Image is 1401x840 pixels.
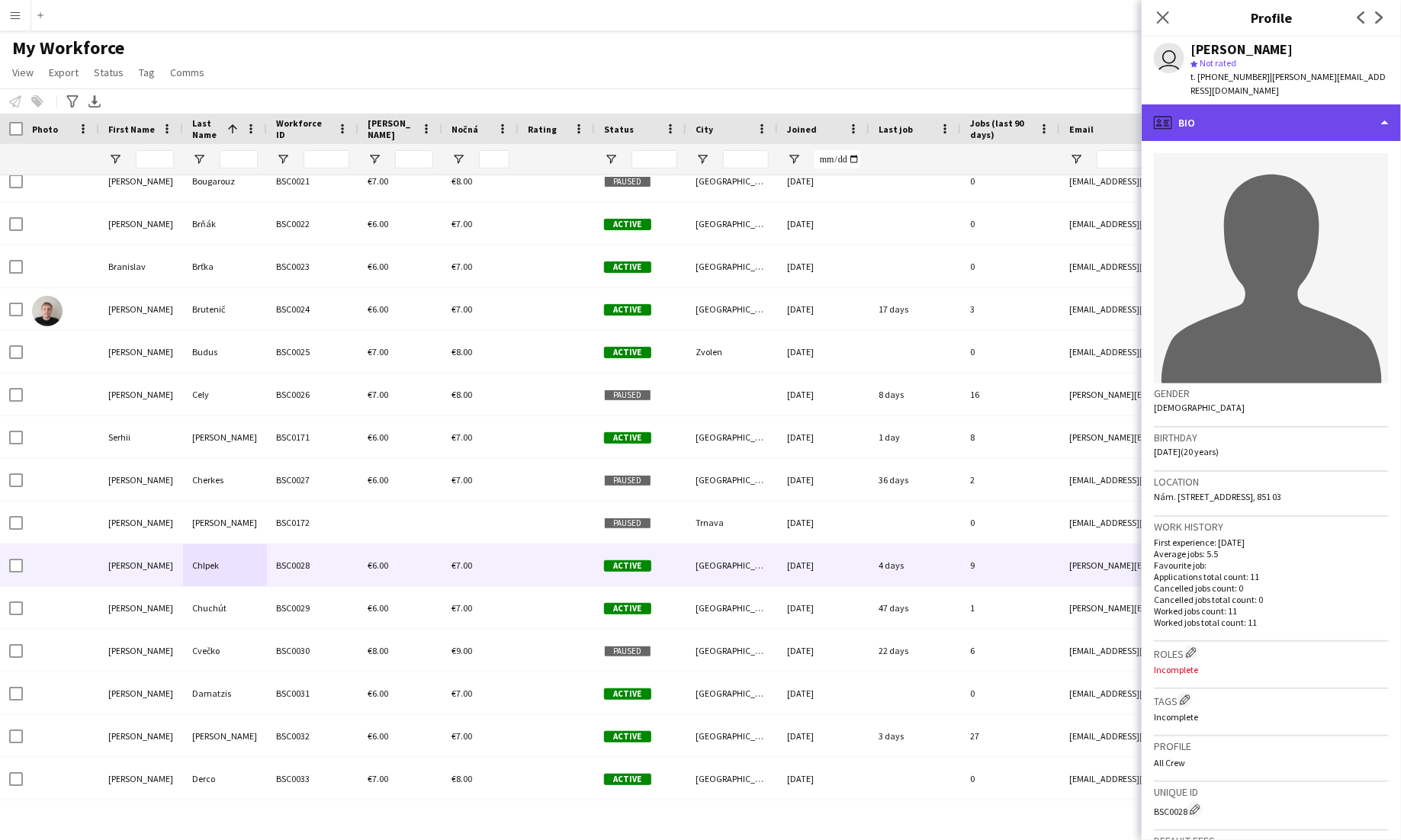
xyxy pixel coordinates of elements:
div: 47 days [869,587,961,629]
div: Cely [183,374,267,415]
input: Nočná Filter Input [479,150,509,168]
div: [DATE] [778,459,869,501]
div: [EMAIL_ADDRESS][DOMAIN_NAME] [1060,630,1365,672]
input: First Name Filter Input [136,150,174,168]
div: [EMAIL_ADDRESS][DOMAIN_NAME] [1060,672,1365,714]
p: Incomplete [1154,711,1389,723]
button: Open Filter Menu [276,152,290,166]
div: [DATE] [778,544,869,586]
div: 0 [961,203,1060,245]
div: [GEOGRAPHIC_DATA] [686,245,778,287]
div: [EMAIL_ADDRESS][DOMAIN_NAME] [1060,245,1365,287]
span: Active [604,261,651,273]
p: All Crew [1154,757,1389,768]
span: €7.00 [451,261,472,272]
div: [PERSON_NAME] [99,715,183,757]
p: Worked jobs count: 11 [1154,605,1389,617]
div: [PERSON_NAME] [99,288,183,330]
span: Last job [879,123,913,135]
div: BSC0032 [267,715,358,757]
div: [GEOGRAPHIC_DATA] [686,416,778,458]
span: Joined [787,123,817,135]
div: Bio [1142,104,1401,141]
div: BSC0026 [267,374,358,415]
div: Zvolen [686,331,778,373]
div: BSC0025 [267,331,358,373]
div: Chlpek [183,544,267,586]
span: €6.00 [368,474,388,486]
span: [DATE] (20 years) [1154,446,1219,457]
div: [PERSON_NAME] [99,544,183,586]
span: Paused [604,518,651,529]
div: [GEOGRAPHIC_DATA] [686,160,778,202]
div: BSC0172 [267,502,358,543]
span: Email [1069,123,1094,135]
span: €6.00 [368,218,388,229]
div: BSC0033 [267,758,358,800]
h3: Birthday [1154,431,1389,444]
div: [PERSON_NAME] [1191,43,1293,56]
div: [EMAIL_ADDRESS][DOMAIN_NAME] [1060,160,1365,202]
a: Comms [164,63,210,82]
span: €7.00 [368,389,388,400]
h3: Profile [1154,739,1389,753]
div: [GEOGRAPHIC_DATA] [686,544,778,586]
div: Chuchút [183,587,267,629]
a: View [6,63,40,82]
div: [PERSON_NAME] [99,160,183,202]
div: [PERSON_NAME] [99,630,183,672]
button: Open Filter Menu [696,152,709,166]
div: [PERSON_NAME] [99,374,183,415]
span: €7.00 [451,559,472,571]
span: View [12,66,34,79]
span: City [696,123,713,135]
span: €7.00 [451,602,472,614]
span: €8.00 [451,346,472,357]
div: [DATE] [778,245,869,287]
button: Open Filter Menu [192,152,206,166]
span: Active [604,432,651,444]
div: [PERSON_NAME] [99,672,183,714]
div: [EMAIL_ADDRESS][DOMAIN_NAME] [1060,459,1365,501]
div: [GEOGRAPHIC_DATA] [686,459,778,501]
div: 3 days [869,715,961,757]
div: [DATE] [778,758,869,800]
div: [PERSON_NAME] [183,502,267,543]
div: [EMAIL_ADDRESS][DOMAIN_NAME] [1060,203,1365,245]
span: Paused [604,176,651,188]
div: [PERSON_NAME] [183,715,267,757]
div: Derco [183,758,267,800]
div: 4 days [869,544,961,586]
div: 3 [961,288,1060,330]
span: Not rated [1200,57,1236,69]
span: [DEMOGRAPHIC_DATA] [1154,402,1245,413]
div: Trnava [686,502,778,543]
div: [DATE] [778,203,869,245]
span: Active [604,603,651,614]
div: [EMAIL_ADDRESS][DOMAIN_NAME] [1060,331,1365,373]
div: BSC0022 [267,203,358,245]
div: Brňák [183,203,267,245]
div: BSC0024 [267,288,358,330]
h3: Profile [1142,8,1401,27]
div: [EMAIL_ADDRESS][DOMAIN_NAME] [1060,502,1365,543]
button: Open Filter Menu [604,152,618,166]
div: [EMAIL_ADDRESS][DOMAIN_NAME] [1060,288,1365,330]
span: Export [49,66,79,79]
div: [DATE] [778,715,869,757]
p: Cancelled jobs total count: 0 [1154,594,1389,605]
div: [PERSON_NAME] [183,416,267,458]
span: My Workforce [12,37,124,59]
span: €7.00 [368,773,388,784]
span: €6.00 [368,261,388,272]
span: Active [604,219,651,230]
span: €6.00 [368,688,388,699]
div: BSC0029 [267,587,358,629]
p: Applications total count: 11 [1154,571,1389,582]
app-action-btn: Advanced filters [63,92,82,111]
div: [GEOGRAPHIC_DATA] [686,203,778,245]
span: €7.00 [451,474,472,486]
a: Status [88,63,130,82]
div: 17 days [869,288,961,330]
span: €9.00 [451,645,472,656]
